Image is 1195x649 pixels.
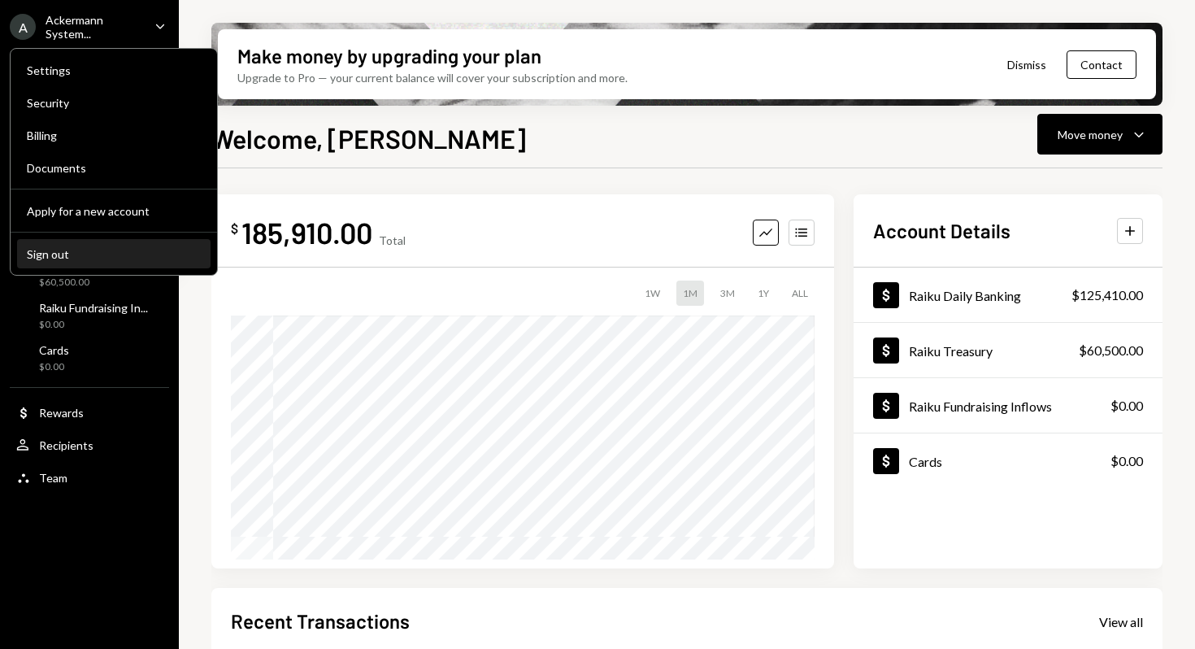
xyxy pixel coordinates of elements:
h1: Welcome, [PERSON_NAME] [211,122,526,155]
div: Upgrade to Pro — your current balance will cover your subscription and more. [237,69,628,86]
div: Cards [909,454,942,469]
button: Sign out [17,240,211,269]
a: Documents [17,153,211,182]
div: $60,500.00 [39,276,115,290]
a: Team [10,463,169,492]
div: $0.00 [39,318,148,332]
div: Recipients [39,438,93,452]
div: Documents [27,161,201,175]
a: Raiku Fundraising Inflows$0.00 [854,378,1162,433]
div: Settings [27,63,201,77]
div: $0.00 [1110,451,1143,471]
div: Sign out [27,247,201,261]
div: Cards [39,343,69,357]
div: Move money [1058,126,1123,143]
div: ALL [785,281,815,306]
div: Total [379,233,406,247]
a: Raiku Daily Banking$125,410.00 [854,268,1162,322]
a: Security [17,88,211,117]
div: $0.00 [39,360,69,374]
a: Settings [17,55,211,85]
div: Ackermann System... [46,13,141,41]
h2: Recent Transactions [231,608,410,634]
div: Raiku Fundraising Inflows [909,399,1052,414]
div: $60,500.00 [1079,341,1143,360]
div: Make money by upgrading your plan [237,42,541,69]
a: Billing [17,120,211,150]
div: 3M [714,281,741,306]
a: Rewards [10,398,169,427]
button: Contact [1067,50,1136,79]
button: Apply for a new account [17,197,211,226]
div: $125,410.00 [1071,285,1143,305]
div: $ [231,220,238,237]
div: A [10,14,36,40]
div: Raiku Treasury [909,343,993,359]
div: 1M [676,281,704,306]
a: Raiku Treasury$60,500.00 [854,323,1162,377]
a: Cards$0.00 [10,338,169,377]
div: Security [27,96,201,110]
div: Raiku Fundraising In... [39,301,148,315]
div: View all [1099,614,1143,630]
a: View all [1099,612,1143,630]
button: Move money [1037,114,1162,155]
a: Cards$0.00 [854,433,1162,488]
div: 185,910.00 [241,214,372,250]
div: Raiku Daily Banking [909,288,1021,303]
div: Apply for a new account [27,204,201,218]
button: Dismiss [987,46,1067,84]
div: Rewards [39,406,84,420]
div: 1Y [751,281,776,306]
a: Recipients [10,430,169,460]
div: 1W [638,281,667,306]
h2: Account Details [873,217,1010,244]
div: Team [39,471,67,485]
div: Billing [27,128,201,142]
a: Raiku Fundraising In...$0.00 [10,296,169,335]
div: $0.00 [1110,396,1143,416]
